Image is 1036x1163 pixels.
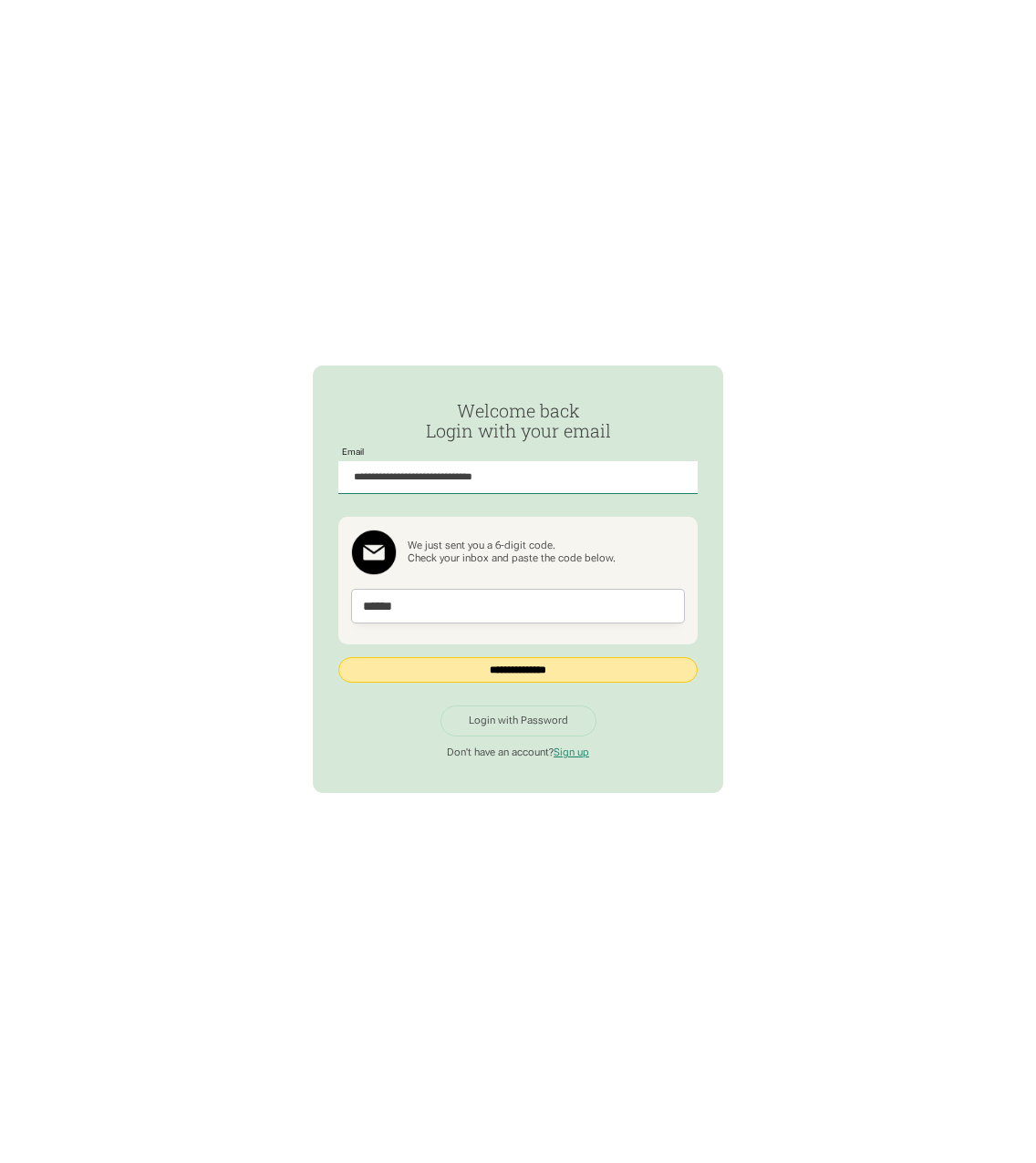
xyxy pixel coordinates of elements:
form: Passwordless Login [338,401,698,695]
label: Email [338,448,368,458]
div: Login with Password [469,715,568,727]
div: We just sent you a 6-digit code. Check your inbox and paste the code below. [408,540,616,565]
a: Sign up [554,746,589,758]
p: Don't have an account? [338,746,698,759]
h2: Welcome back Login with your email [338,401,698,440]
